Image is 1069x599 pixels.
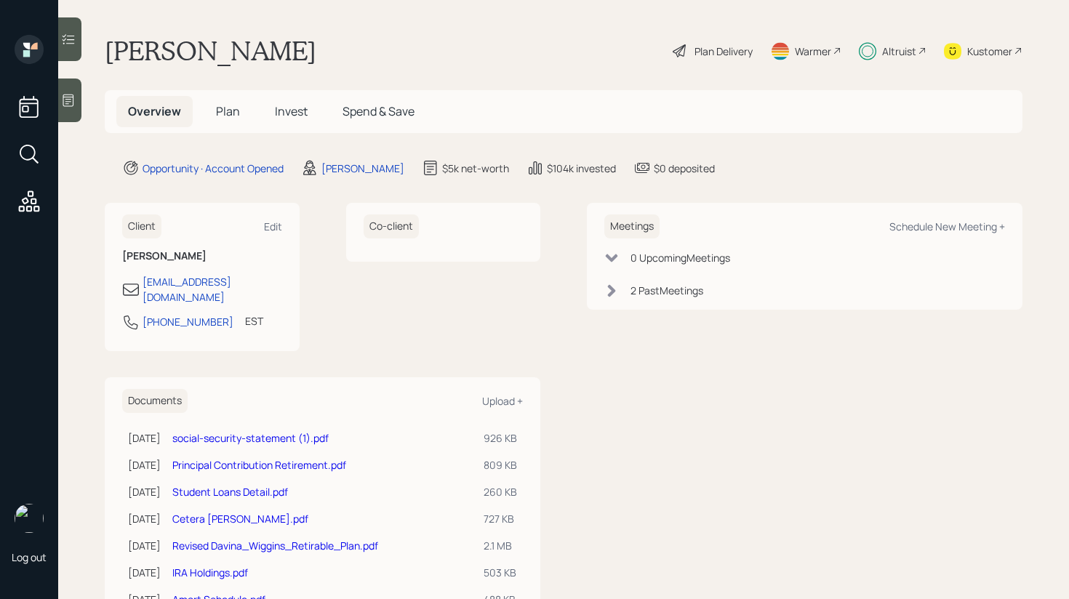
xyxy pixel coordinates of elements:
div: Kustomer [967,44,1012,59]
div: 260 KB [484,484,517,499]
div: [PERSON_NAME] [321,161,404,176]
span: Plan [216,103,240,119]
span: Invest [275,103,308,119]
div: Opportunity · Account Opened [143,161,284,176]
div: Edit [264,220,282,233]
div: Plan Delivery [694,44,753,59]
a: Cetera [PERSON_NAME].pdf [172,512,308,526]
div: $5k net-worth [442,161,509,176]
a: Principal Contribution Retirement.pdf [172,458,346,472]
img: retirable_logo.png [15,504,44,533]
div: [DATE] [128,430,161,446]
div: [EMAIL_ADDRESS][DOMAIN_NAME] [143,274,282,305]
div: [DATE] [128,457,161,473]
div: 503 KB [484,565,517,580]
span: Overview [128,103,181,119]
div: [DATE] [128,565,161,580]
h6: Client [122,214,161,238]
a: Revised Davina_Wiggins_Retirable_Plan.pdf [172,539,378,552]
div: [DATE] [128,511,161,526]
h6: Co-client [364,214,419,238]
div: Altruist [882,44,916,59]
div: $104k invested [547,161,616,176]
div: 926 KB [484,430,517,446]
div: 0 Upcoming Meeting s [630,250,730,265]
div: Warmer [795,44,831,59]
h6: Meetings [604,214,660,238]
span: Spend & Save [343,103,415,119]
div: [DATE] [128,484,161,499]
div: 727 KB [484,511,517,526]
h1: [PERSON_NAME] [105,35,316,67]
div: Schedule New Meeting + [889,220,1005,233]
h6: [PERSON_NAME] [122,250,282,262]
div: $0 deposited [654,161,715,176]
div: 809 KB [484,457,517,473]
h6: Documents [122,389,188,413]
div: 2 Past Meeting s [630,283,703,298]
a: Student Loans Detail.pdf [172,485,288,499]
div: EST [245,313,263,329]
a: social-security-statement (1).pdf [172,431,329,445]
div: 2.1 MB [484,538,517,553]
div: [PHONE_NUMBER] [143,314,233,329]
div: [DATE] [128,538,161,553]
a: IRA Holdings.pdf [172,566,248,579]
div: Upload + [482,394,523,408]
div: Log out [12,550,47,564]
